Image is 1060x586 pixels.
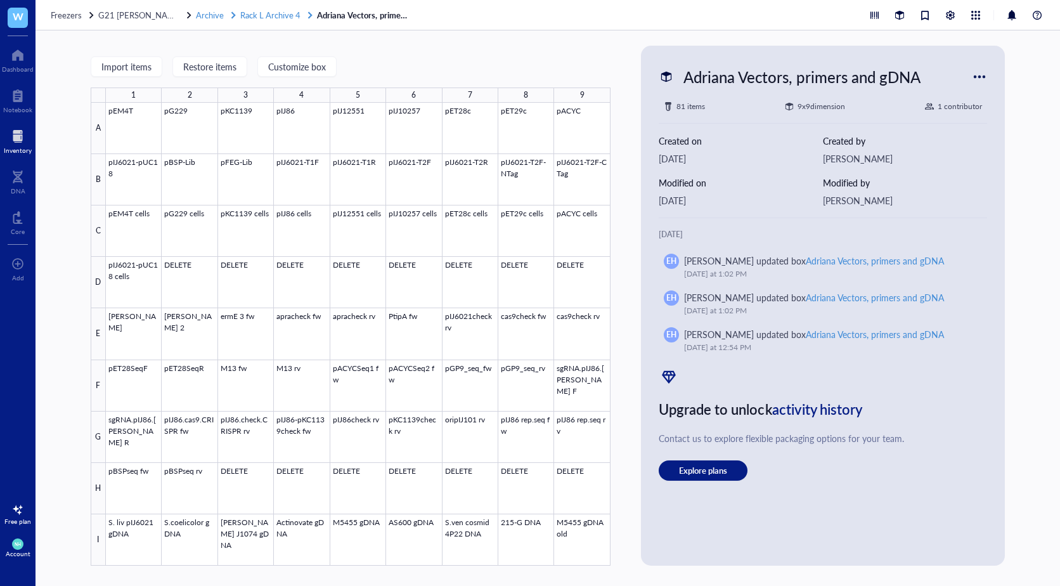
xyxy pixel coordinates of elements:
[2,65,34,73] div: Dashboard
[2,45,34,73] a: Dashboard
[4,518,31,525] div: Free plan
[823,152,987,166] div: [PERSON_NAME]
[684,290,945,304] div: [PERSON_NAME] updated box
[131,88,136,103] div: 1
[91,514,106,566] div: I
[11,167,25,195] a: DNA
[268,62,326,72] span: Customize box
[4,126,32,154] a: Inventory
[91,463,106,514] div: H
[823,193,987,207] div: [PERSON_NAME]
[91,205,106,257] div: C
[659,152,823,166] div: [DATE]
[51,10,96,21] a: Freezers
[13,8,23,24] span: W
[823,176,987,190] div: Modified by
[299,88,304,103] div: 4
[659,134,823,148] div: Created on
[806,254,944,267] div: Adriana Vectors, primers and gDNA
[580,88,585,103] div: 9
[196,10,314,21] a: ArchiveRack L Archive 4
[659,460,987,481] a: Explore plans
[659,285,987,322] a: EH[PERSON_NAME] updated boxAdriana Vectors, primers and gDNA[DATE] at 1:02 PM
[666,292,676,304] span: EH
[659,249,987,285] a: EH[PERSON_NAME] updated boxAdriana Vectors, primers and gDNA[DATE] at 1:02 PM
[91,360,106,412] div: F
[51,9,82,21] span: Freezers
[15,542,22,547] span: NH
[3,86,32,114] a: Notebook
[3,106,32,114] div: Notebook
[679,465,727,476] span: Explore plans
[684,341,972,354] div: [DATE] at 12:54 PM
[684,327,945,341] div: [PERSON_NAME] updated box
[183,62,236,72] span: Restore items
[4,146,32,154] div: Inventory
[659,397,987,421] div: Upgrade to unlock
[91,257,106,308] div: D
[806,328,944,341] div: Adriana Vectors, primers and gDNA
[684,304,972,317] div: [DATE] at 1:02 PM
[243,88,248,103] div: 3
[676,100,705,113] div: 81 items
[468,88,472,103] div: 7
[91,56,162,77] button: Import items
[411,88,416,103] div: 6
[11,207,25,235] a: Core
[356,88,360,103] div: 5
[524,88,528,103] div: 8
[91,154,106,205] div: B
[659,322,987,359] a: EH[PERSON_NAME] updated boxAdriana Vectors, primers and gDNA[DATE] at 12:54 PM
[684,268,972,280] div: [DATE] at 1:02 PM
[659,193,823,207] div: [DATE]
[659,176,823,190] div: Modified on
[11,228,25,235] div: Core
[188,88,192,103] div: 2
[240,9,301,21] span: Rack L Archive 4
[806,291,944,304] div: Adriana Vectors, primers and gDNA
[659,460,747,481] button: Explore plans
[196,9,224,21] span: Archive
[317,10,412,21] a: Adriana Vectors, primers and gDNA
[101,62,152,72] span: Import items
[11,187,25,195] div: DNA
[798,100,845,113] div: 9 x 9 dimension
[659,228,987,241] div: [DATE]
[91,308,106,360] div: E
[678,63,926,90] div: Adriana Vectors, primers and gDNA
[659,431,987,445] div: Contact us to explore flexible packaging options for your team.
[684,254,945,268] div: [PERSON_NAME] updated box
[823,134,987,148] div: Created by
[257,56,337,77] button: Customize box
[91,412,106,463] div: G
[12,274,24,282] div: Add
[98,10,193,21] a: G21 [PERSON_NAME] -80
[91,103,106,154] div: A
[666,329,676,341] span: EH
[98,9,198,21] span: G21 [PERSON_NAME] -80
[6,550,30,557] div: Account
[666,256,676,267] span: EH
[938,100,982,113] div: 1 contributor
[772,399,863,419] span: activity history
[172,56,247,77] button: Restore items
